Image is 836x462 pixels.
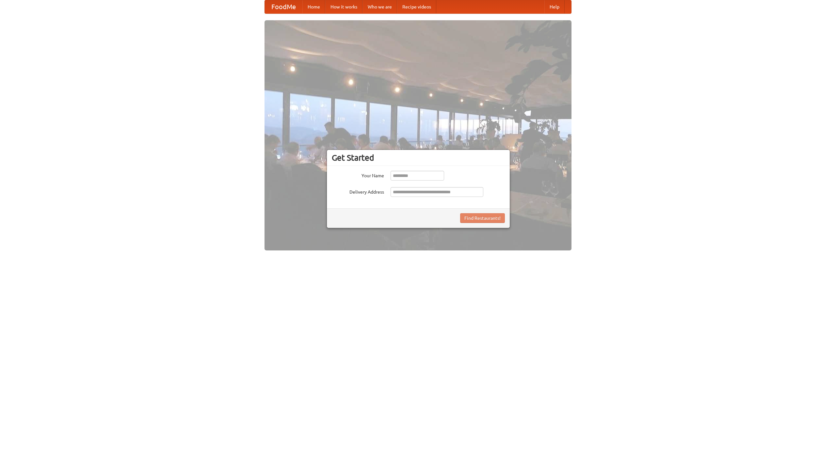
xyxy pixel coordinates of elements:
h3: Get Started [332,153,505,163]
a: Recipe videos [397,0,436,13]
button: Find Restaurants! [460,213,505,223]
a: Home [302,0,325,13]
label: Delivery Address [332,187,384,195]
a: FoodMe [265,0,302,13]
a: Who we are [362,0,397,13]
a: How it works [325,0,362,13]
a: Help [544,0,565,13]
label: Your Name [332,171,384,179]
